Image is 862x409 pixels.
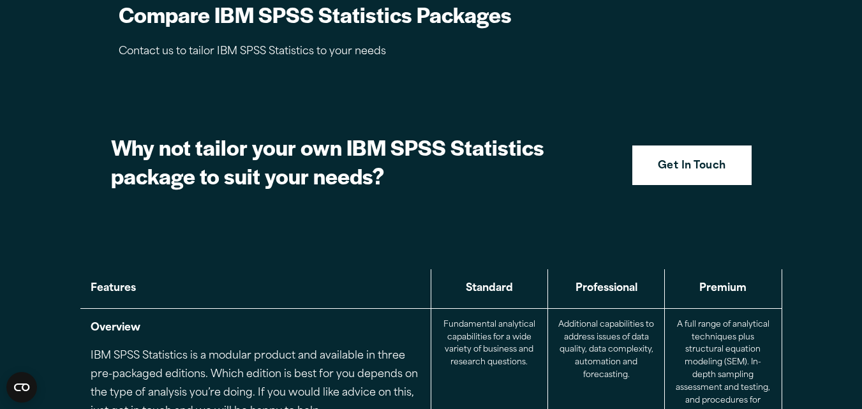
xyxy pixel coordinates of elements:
h2: Why not tailor your own IBM SPSS Statistics package to suit your needs? [111,133,558,190]
a: Get In Touch [632,145,752,185]
p: Fundamental analytical capabilities for a wide variety of business and research questions. [442,319,537,369]
th: Professional [548,269,665,308]
th: Features [80,269,431,308]
p: Contact us to tailor IBM SPSS Statistics to your needs [119,43,546,61]
p: Additional capabilities to address issues of data quality, data complexity, automation and foreca... [558,319,654,382]
strong: Get In Touch [658,158,726,175]
th: Standard [431,269,547,308]
button: Open CMP widget [6,372,37,403]
p: Overview [91,319,420,338]
th: Premium [665,269,782,308]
